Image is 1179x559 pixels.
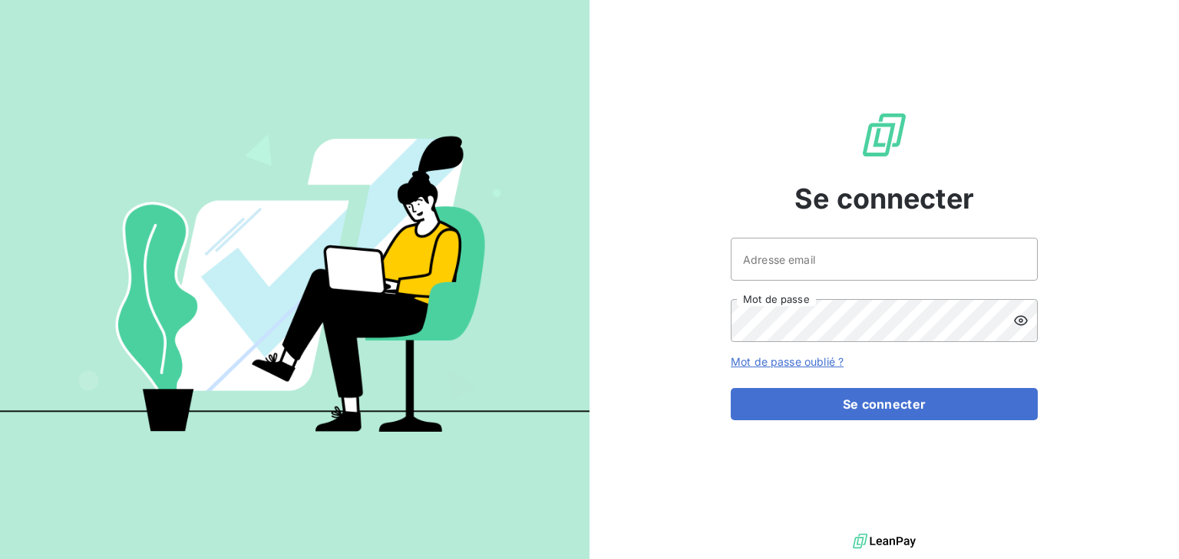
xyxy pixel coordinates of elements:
[731,355,844,368] a: Mot de passe oublié ?
[794,178,974,219] span: Se connecter
[731,238,1038,281] input: placeholder
[853,530,916,553] img: logo
[860,110,909,159] img: Logo LeanPay
[731,388,1038,420] button: Se connecter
